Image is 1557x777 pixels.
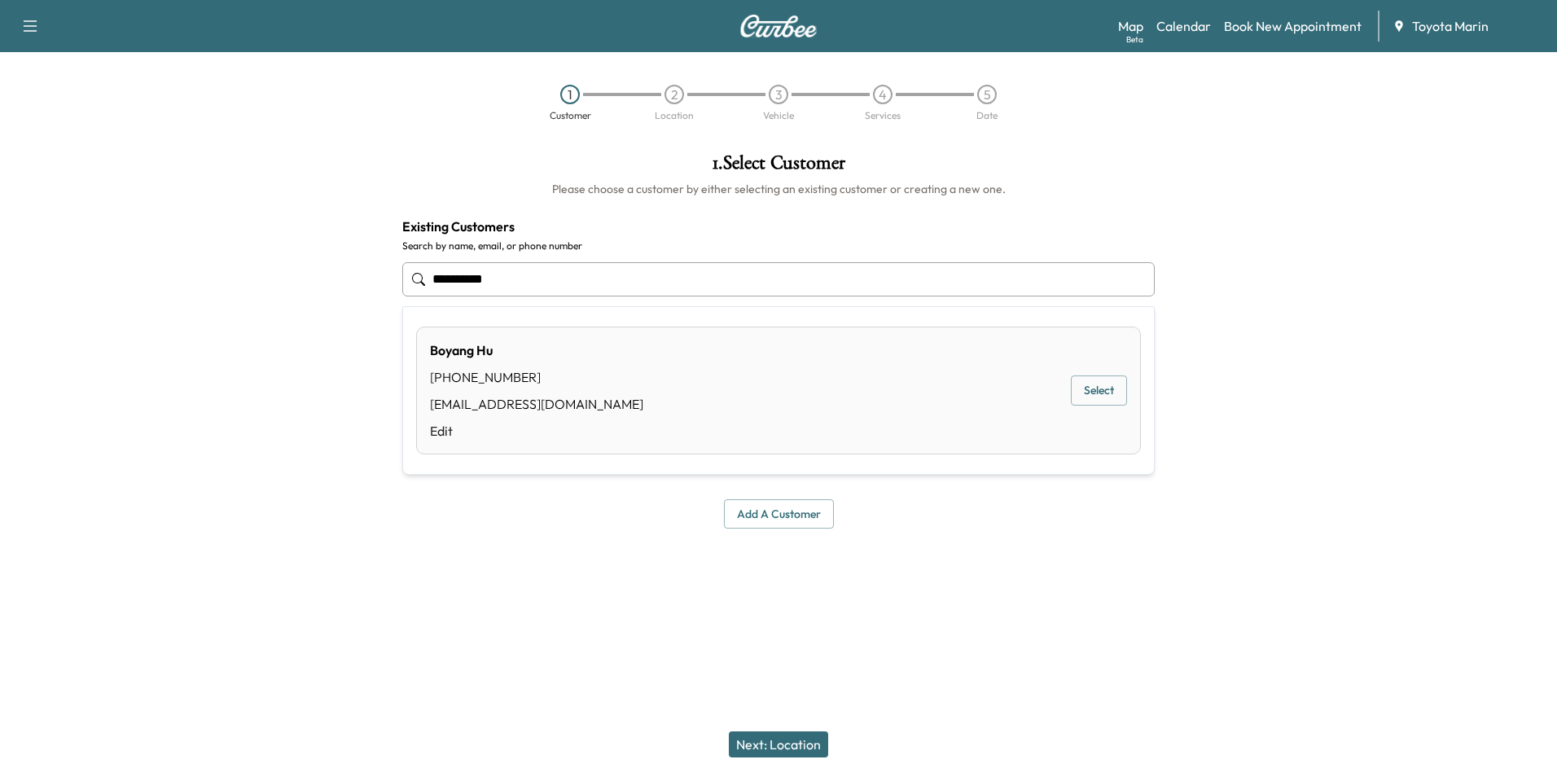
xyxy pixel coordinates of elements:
[402,181,1155,197] h6: Please choose a customer by either selecting an existing customer or creating a new one.
[977,85,997,104] div: 5
[1412,16,1489,36] span: Toyota Marin
[560,85,580,104] div: 1
[402,239,1155,252] label: Search by name, email, or phone number
[724,499,834,529] button: Add a customer
[739,15,818,37] img: Curbee Logo
[430,421,643,441] a: Edit
[664,85,684,104] div: 2
[1118,16,1143,36] a: MapBeta
[976,111,998,121] div: Date
[865,111,901,121] div: Services
[430,394,643,414] div: [EMAIL_ADDRESS][DOMAIN_NAME]
[402,153,1155,181] h1: 1 . Select Customer
[655,111,694,121] div: Location
[729,731,828,757] button: Next: Location
[769,85,788,104] div: 3
[1126,33,1143,46] div: Beta
[873,85,893,104] div: 4
[763,111,794,121] div: Vehicle
[402,217,1155,236] h4: Existing Customers
[430,367,643,387] div: [PHONE_NUMBER]
[1224,16,1362,36] a: Book New Appointment
[430,340,643,360] div: Boyang Hu
[550,111,591,121] div: Customer
[1071,375,1127,406] button: Select
[1156,16,1211,36] a: Calendar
